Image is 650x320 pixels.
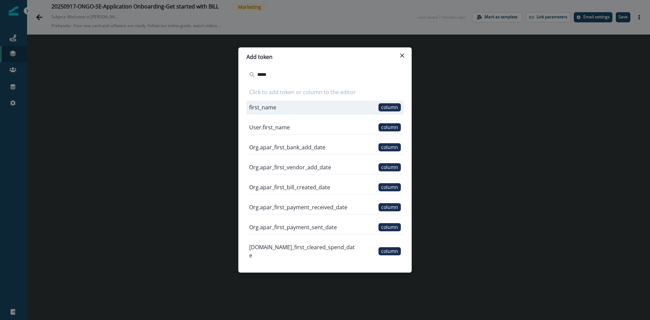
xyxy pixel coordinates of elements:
[378,203,401,211] span: column
[246,53,273,61] p: Add token
[246,88,356,96] p: Click to add token or column to the editor
[378,123,401,131] span: column
[249,123,290,131] p: User.first_name
[249,203,347,211] p: Org.apar_first_payment_received_date
[378,103,401,111] span: column
[378,183,401,191] span: column
[378,143,401,151] span: column
[378,163,401,171] span: column
[378,223,401,231] span: column
[249,183,330,191] p: Org.apar_first_bill_created_date
[378,247,401,255] span: column
[249,243,355,259] p: [DOMAIN_NAME]_first_cleared_spend_date
[249,103,276,111] p: first_name
[397,50,408,61] button: Close
[249,163,331,171] p: Org.apar_first_vendor_add_date
[249,223,337,231] p: Org.apar_first_payment_sent_date
[249,143,325,151] p: Org.apar_first_bank_add_date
